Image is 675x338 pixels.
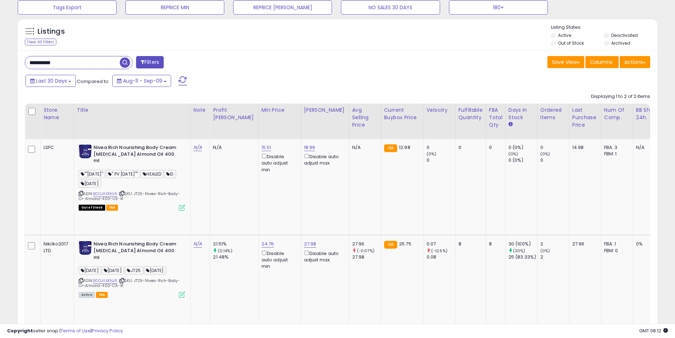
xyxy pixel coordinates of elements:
[213,144,253,151] div: N/A
[44,144,68,151] div: LSFC
[61,327,91,334] a: Terms of Use
[508,121,513,128] small: Days In Stock.
[604,151,628,157] div: FBM: 1
[540,241,569,247] div: 2
[639,327,668,334] span: 2025-10-10 08:12 GMT
[540,254,569,260] div: 2
[79,205,105,211] span: All listings that are currently out of stock and unavailable for purchase on Amazon
[540,157,569,164] div: 0
[79,266,101,275] span: [DATE]
[261,240,274,248] a: 24.76
[427,151,437,157] small: (0%)
[77,106,187,114] div: Title
[604,241,628,247] div: FBA: 1
[540,144,569,151] div: 0
[213,254,258,260] div: 21.48%
[431,248,448,254] small: (-12.5%)
[508,106,534,121] div: Days In Stock
[513,248,525,254] small: (20%)
[94,241,180,262] b: Nivea Rich Nourishing Body Cream [MEDICAL_DATA] Almond Oil 400 ml
[427,106,452,114] div: Velocity
[540,151,550,157] small: (0%)
[304,153,344,166] div: Disable auto adjust max
[193,144,202,151] a: N/A
[489,241,500,247] div: 8
[7,327,33,334] strong: Copyright
[540,248,550,254] small: (0%)
[36,77,67,84] span: Last 30 Days
[384,241,397,249] small: FBA
[636,144,659,151] div: N/A
[106,205,118,211] span: FBA
[352,106,378,129] div: Avg Selling Price
[125,0,224,15] button: REPRICE MIN
[384,106,421,121] div: Current Buybox Price
[93,278,118,284] a: B00JAXKNJ6
[112,75,171,87] button: Aug-11 - Sep-09
[79,179,101,188] span: [DATE]
[213,241,258,247] div: 21.51%
[352,254,381,260] div: 27.98
[304,240,316,248] a: 27.98
[92,327,123,334] a: Privacy Policy
[636,241,659,247] div: 0%
[636,106,662,121] div: BB Share 24h.
[213,106,255,121] div: Profit [PERSON_NAME]
[79,170,106,178] span: ""[DATE]"
[304,144,315,151] a: 18.99
[136,56,164,68] button: Filters
[79,144,92,159] img: 41tHN5EPg1L._SL40_.jpg
[218,248,232,254] small: (0.14%)
[304,106,346,114] div: [PERSON_NAME]
[25,39,56,45] div: Clear All Filters
[572,106,598,129] div: Last Purchase Price
[261,153,296,173] div: Disable auto adjust min
[106,170,140,178] span: " PV [DATE]""
[449,0,548,15] button: 180+
[79,292,95,298] span: All listings currently available for purchase on Amazon
[233,0,332,15] button: REPRICE [PERSON_NAME]
[44,241,68,254] div: Nikilko2017 LTD.
[193,240,202,248] a: N/A
[261,106,298,114] div: Min Price
[459,144,480,151] div: 0
[604,248,628,254] div: FBM: 0
[558,40,584,46] label: Out of Stock
[489,106,502,129] div: FBA Total Qty
[551,24,657,31] p: Listing States:
[79,241,92,255] img: 41tHN5EPg1L._SL40_.jpg
[102,266,124,275] span: [DATE]
[93,191,118,197] a: B00JAXKNJ6
[79,278,180,288] span: | SKU: JT25-Nivea-Rich-Body-Cr-Almond-400-CA-X1
[572,241,596,247] div: 27.96
[141,170,163,178] span: HEALED
[540,106,566,121] div: Ordered Items
[7,328,123,334] div: seller snap | |
[585,56,619,68] button: Columns
[508,241,537,247] div: 30 (100%)
[357,248,375,254] small: (-0.07%)
[96,292,108,298] span: FBA
[427,157,455,164] div: 0
[384,144,397,152] small: FBA
[427,254,455,260] div: 0.08
[508,157,537,164] div: 0 (0%)
[399,144,410,151] span: 12.98
[508,144,537,151] div: 0 (0%)
[427,241,455,247] div: 0.07
[572,144,596,151] div: 14.98
[125,266,143,275] span: JT25
[193,106,207,114] div: Note
[94,144,180,166] b: Nivea Rich Nourishing Body Cream [MEDICAL_DATA] Almond Oil 400 ml
[44,106,71,121] div: Store Name
[79,191,180,201] span: | SKU: JT25-Nivea-Rich-Body-Cr-Almond-400-US-X1
[591,93,650,100] div: Displaying 1 to 2 of 2 items
[77,78,109,85] span: Compared to:
[261,249,296,270] div: Disable auto adjust min
[352,144,376,151] div: N/A
[352,241,381,247] div: 27.96
[341,0,440,15] button: NO SALES 30 DAYS
[611,32,638,38] label: Deactivated
[144,266,166,275] span: [DATE]
[261,144,271,151] a: 15.51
